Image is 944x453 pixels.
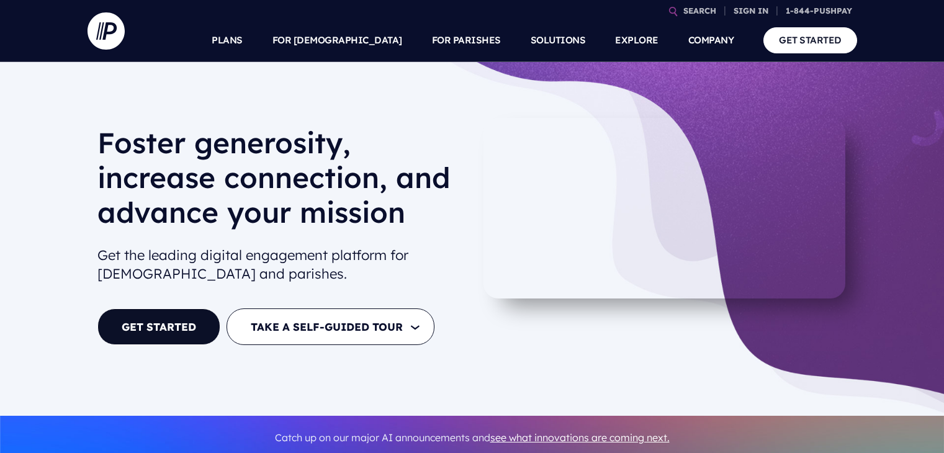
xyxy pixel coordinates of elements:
[490,431,670,444] a: see what innovations are coming next.
[688,19,734,62] a: COMPANY
[97,125,462,240] h1: Foster generosity, increase connection, and advance your mission
[763,27,857,53] a: GET STARTED
[212,19,243,62] a: PLANS
[615,19,659,62] a: EXPLORE
[97,308,220,345] a: GET STARTED
[97,424,847,452] p: Catch up on our major AI announcements and
[531,19,586,62] a: SOLUTIONS
[432,19,501,62] a: FOR PARISHES
[272,19,402,62] a: FOR [DEMOGRAPHIC_DATA]
[97,241,462,289] h2: Get the leading digital engagement platform for [DEMOGRAPHIC_DATA] and parishes.
[227,308,434,345] button: TAKE A SELF-GUIDED TOUR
